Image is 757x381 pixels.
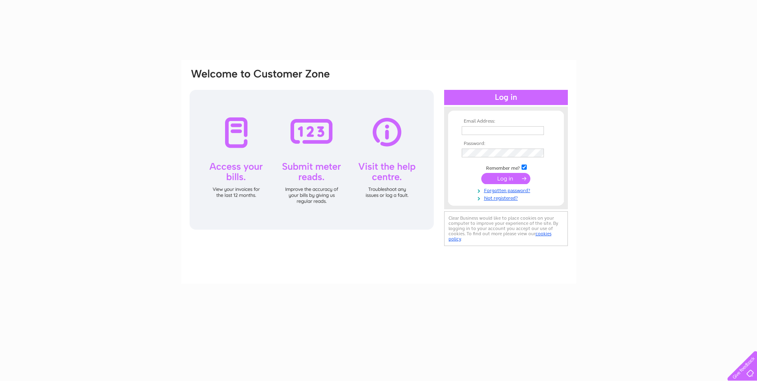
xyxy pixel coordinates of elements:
[449,231,551,242] a: cookies policy
[462,186,552,194] a: Forgotten password?
[462,194,552,201] a: Not registered?
[444,211,568,246] div: Clear Business would like to place cookies on your computer to improve your experience of the sit...
[481,173,530,184] input: Submit
[460,141,552,147] th: Password:
[460,163,552,171] td: Remember me?
[460,119,552,124] th: Email Address:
